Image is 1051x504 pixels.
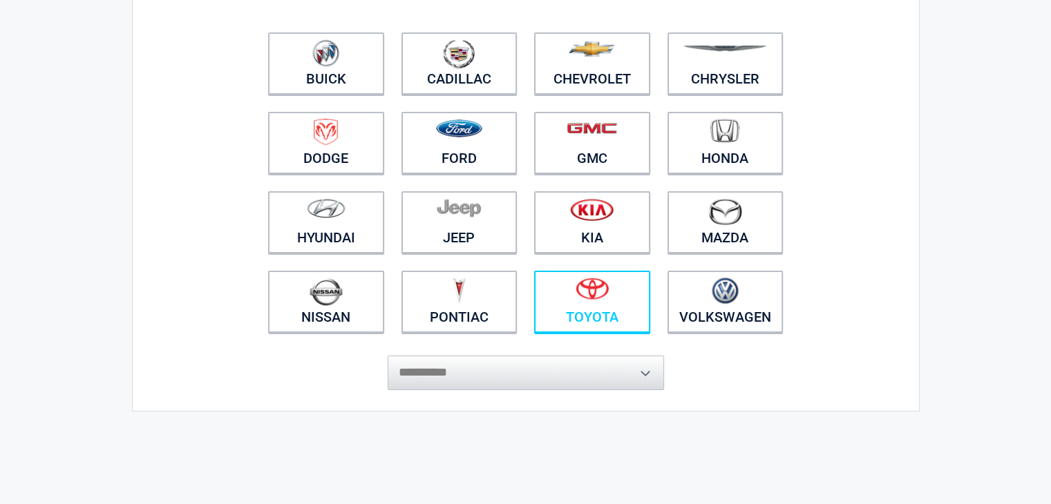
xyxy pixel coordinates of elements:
img: mazda [708,198,742,225]
img: nissan [310,278,343,306]
a: Nissan [268,271,384,333]
a: Volkswagen [667,271,784,333]
img: ford [436,119,482,137]
a: Buick [268,32,384,95]
a: Toyota [534,271,650,333]
a: Mazda [667,191,784,253]
img: toyota [576,278,609,300]
a: Honda [667,112,784,174]
img: kia [570,198,614,221]
img: dodge [314,119,338,146]
a: Ford [401,112,518,174]
img: chrysler [683,46,767,52]
img: jeep [437,198,481,217]
a: Dodge [268,112,384,174]
a: Chevrolet [534,32,650,95]
img: pontiac [452,278,466,304]
img: buick [312,39,339,67]
a: Hyundai [268,191,384,253]
a: Jeep [401,191,518,253]
a: Pontiac [401,271,518,333]
img: volkswagen [712,278,739,304]
a: Kia [534,191,650,253]
img: cadillac [443,39,475,68]
img: honda [710,119,739,143]
img: chevrolet [569,41,615,57]
a: Chrysler [667,32,784,95]
a: Cadillac [401,32,518,95]
a: GMC [534,112,650,174]
img: hyundai [307,198,345,218]
img: gmc [567,122,617,134]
